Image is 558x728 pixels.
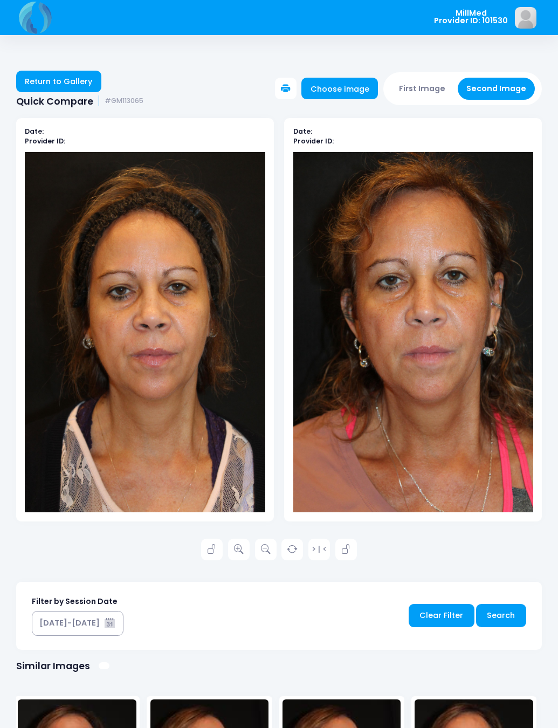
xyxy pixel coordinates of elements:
[32,596,118,607] label: Filter by Session Date
[409,604,474,627] a: Clear Filter
[390,78,454,100] button: First Image
[16,95,93,107] span: Quick Compare
[308,539,330,560] a: > | <
[301,78,378,99] a: Choose image
[293,127,312,136] b: Date:
[293,136,334,146] b: Provider ID:
[39,617,100,629] div: [DATE]-[DATE]
[16,660,90,671] h1: Similar Images
[434,9,508,25] span: MillMed Provider ID: 101530
[25,152,265,513] img: compare-img1
[105,97,143,105] small: #GM113065
[25,127,44,136] b: Date:
[293,152,533,513] img: compare-img2
[25,136,65,146] b: Provider ID:
[16,71,101,92] a: Return to Gallery
[476,604,526,627] a: Search
[458,78,535,100] button: Second Image
[515,7,536,29] img: image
